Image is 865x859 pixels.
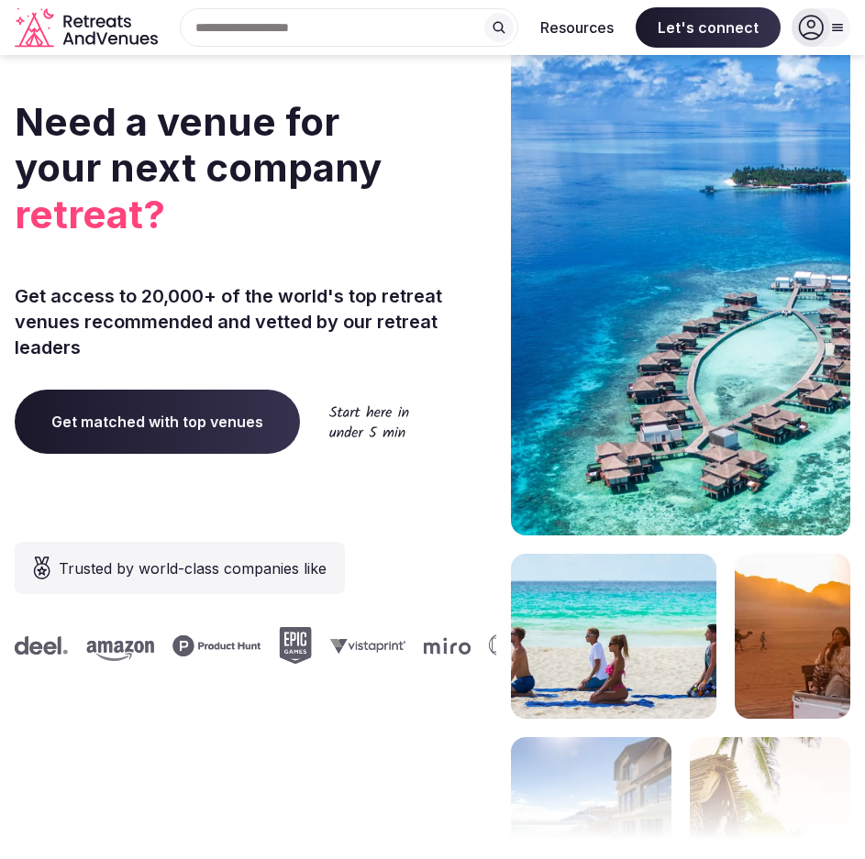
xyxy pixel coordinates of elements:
a: Get matched with top venues [15,390,300,454]
button: Resources [526,7,628,48]
svg: Epic Games company logo [278,627,311,664]
svg: Retreats and Venues company logo [15,7,161,49]
svg: Deel company logo [14,636,67,655]
img: woman sitting in back of truck with camels [735,554,850,719]
span: Need a venue for your next company [15,98,382,191]
span: Let's connect [636,7,781,48]
img: Start here in under 5 min [329,405,409,437]
svg: Miro company logo [423,637,470,655]
svg: Vistaprint company logo [329,638,405,654]
svg: Invisible company logo [488,634,589,656]
a: Visit the homepage [15,7,161,49]
img: yoga on tropical beach [511,554,716,719]
span: retreat? [15,192,496,237]
p: Get access to 20,000+ of the world's top retreat venues recommended and vetted by our retreat lea... [15,283,496,360]
span: Trusted by world-class companies like [59,557,327,579]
